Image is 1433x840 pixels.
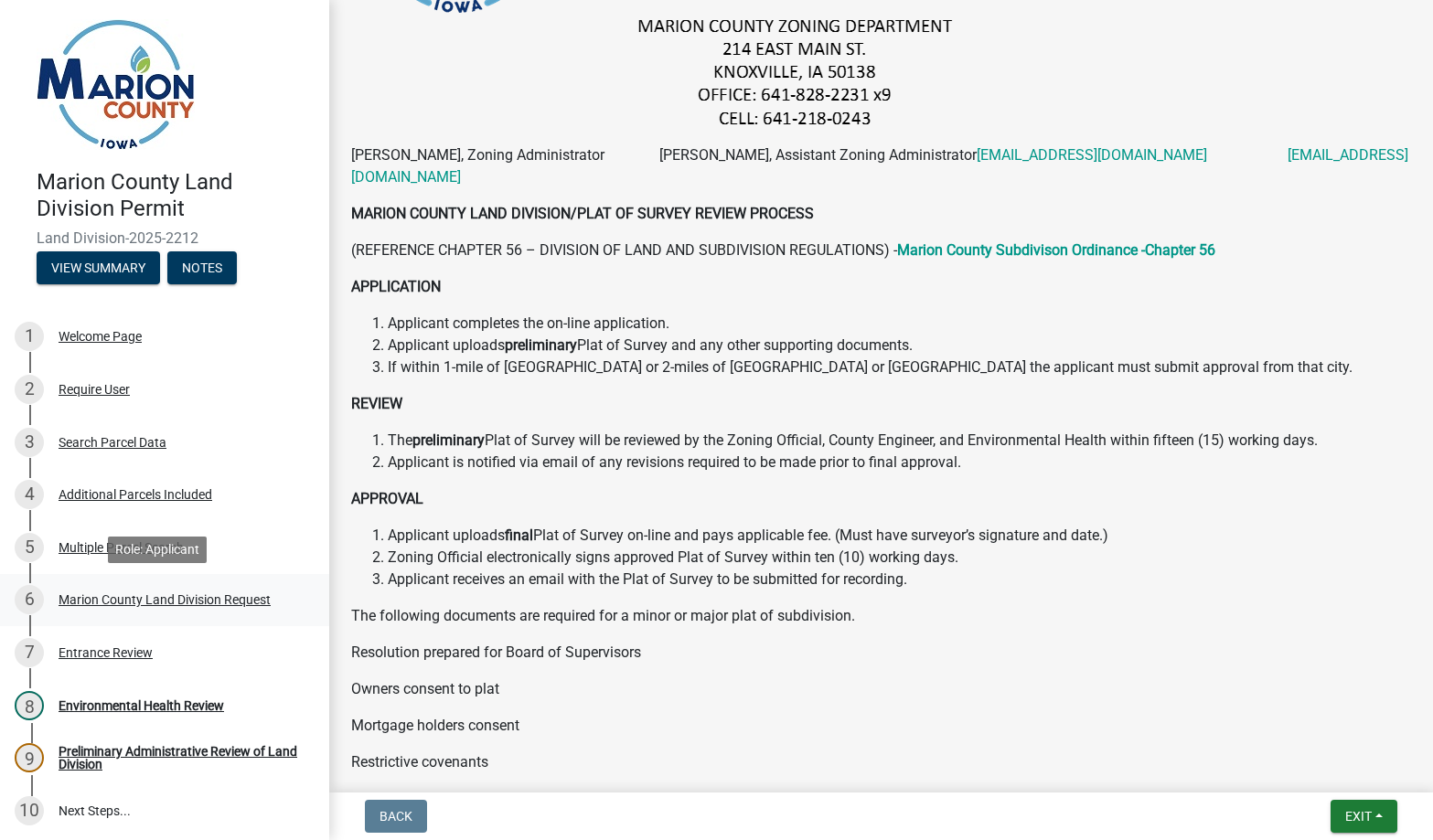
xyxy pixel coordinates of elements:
div: 2 [15,375,44,404]
div: 5 [15,533,44,562]
div: 8 [15,691,44,720]
div: 7 [15,638,44,667]
div: Entrance Review [59,646,153,659]
li: Applicant uploads Plat of Survey and any other supporting documents. [388,335,1411,356]
div: 9 [15,743,44,772]
span: Exit [1345,809,1372,824]
a: [EMAIL_ADDRESS][DOMAIN_NAME] [977,146,1207,164]
div: Environmental Health Review [59,699,224,712]
strong: MARION COUNTY LAND DIVISION/PLAT OF SURVEY REVIEW PROCESS [351,205,814,222]
div: 1 [15,322,44,351]
span: Back [380,809,412,824]
strong: REVIEW [351,395,402,412]
strong: final [505,526,533,544]
div: Marion County Land Division Request [59,593,271,606]
div: 10 [15,796,44,825]
div: Preliminary Administrative Review of Land Division [59,745,300,771]
p: Resolution prepared for Board of Supervisors [351,642,1411,664]
p: The following documents are required for a minor or major plat of subdivision. [351,605,1411,627]
img: Marion County, Iowa [37,19,195,150]
button: Exit [1331,800,1397,833]
strong: APPROVAL [351,490,423,507]
div: Additional Parcels Included [59,488,212,501]
div: Multiple Parcel Search [59,541,184,554]
div: Role: Applicant [108,537,207,563]
div: Welcome Page [59,330,142,343]
p: (REFERENCE CHAPTER 56 – DIVISION OF LAND AND SUBDIVISION REGULATIONS) - [351,239,1411,261]
li: The Plat of Survey will be reviewed by the Zoning Official, County Engineer, and Environmental He... [388,430,1411,452]
h4: Marion County Land Division Permit [37,169,315,222]
p: Restrictive covenants [351,751,1411,773]
p: Mortgage holders consent [351,715,1411,737]
li: Zoning Official electronically signs approved Plat of Survey within ten (10) working days. [388,547,1411,569]
li: Applicant is notified via email of any revisions required to be made prior to final approval. [388,452,1411,473]
wm-modal-confirm: Notes [167,261,237,276]
strong: preliminary [505,336,577,354]
span: Land Division-2025-2212 [37,229,293,247]
div: Search Parcel Data [59,436,166,449]
li: If within 1-mile of [GEOGRAPHIC_DATA] or 2-miles of [GEOGRAPHIC_DATA] or [GEOGRAPHIC_DATA] the ap... [388,356,1411,378]
button: Back [365,800,427,833]
img: image_f37a4f6b-998b-4d6b-ba42-11951b6f9b75.png [351,14,1243,130]
p: [PERSON_NAME], Zoning Administrator [PERSON_NAME], Assistant Zoning Administrator [351,144,1411,188]
div: 6 [15,585,44,614]
li: Applicant completes the on-line application. [388,313,1411,335]
strong: APPLICATION [351,278,441,295]
button: View Summary [37,251,160,284]
p: Owners consent to plat [351,678,1411,700]
div: 3 [15,428,44,457]
wm-modal-confirm: Summary [37,261,160,276]
div: Require User [59,383,130,396]
li: Applicant receives an email with the Plat of Survey to be submitted for recording. [388,569,1411,590]
div: 4 [15,480,44,509]
li: Applicant uploads Plat of Survey on-line and pays applicable fee. (Must have surveyor’s signature... [388,525,1411,547]
button: Notes [167,251,237,284]
strong: preliminary [412,431,485,449]
a: Marion County Subdivison Ordinance -Chapter 56 [897,241,1215,259]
